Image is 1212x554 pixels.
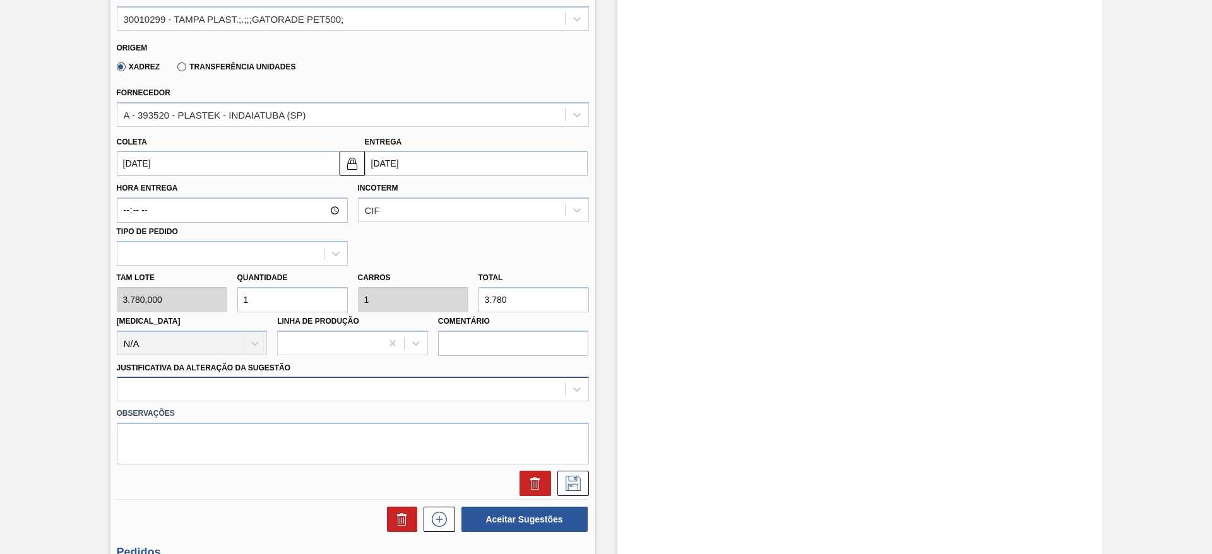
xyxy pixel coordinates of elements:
[551,471,589,496] div: Salvar Sugestão
[365,151,588,176] input: dd/mm/yyyy
[117,363,291,372] label: Justificativa da Alteração da Sugestão
[478,273,503,282] label: Total
[237,273,288,282] label: Quantidade
[438,312,589,331] label: Comentário
[117,317,181,326] label: [MEDICAL_DATA]
[124,13,344,24] div: 30010299 - TAMPA PLAST.;.;;;GATORADE PET500;
[117,179,348,197] label: Hora Entrega
[117,138,147,146] label: Coleta
[455,505,589,533] div: Aceitar Sugestões
[461,507,588,532] button: Aceitar Sugestões
[513,471,551,496] div: Excluir Sugestão
[381,507,417,532] div: Excluir Sugestões
[358,184,398,192] label: Incoterm
[277,317,359,326] label: Linha de Produção
[117,88,170,97] label: Fornecedor
[117,62,160,71] label: Xadrez
[365,138,402,146] label: Entrega
[340,151,365,176] button: locked
[117,151,340,176] input: dd/mm/yyyy
[124,109,306,120] div: A - 393520 - PLASTEK - INDAIATUBA (SP)
[117,227,178,236] label: Tipo de pedido
[117,269,227,287] label: Tam lote
[117,44,148,52] label: Origem
[365,205,380,216] div: CIF
[358,273,391,282] label: Carros
[177,62,295,71] label: Transferência Unidades
[345,156,360,171] img: locked
[117,404,589,423] label: Observações
[417,507,455,532] div: Nova sugestão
